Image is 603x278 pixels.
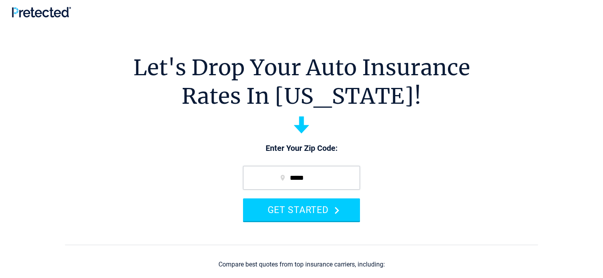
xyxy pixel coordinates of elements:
img: Pretected Logo [12,7,71,17]
h1: Let's Drop Your Auto Insurance Rates In [US_STATE]! [133,53,470,110]
input: zip code [243,166,360,190]
p: Enter Your Zip Code: [235,143,368,154]
button: GET STARTED [243,198,360,221]
div: Compare best quotes from top insurance carriers, including: [218,261,385,268]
